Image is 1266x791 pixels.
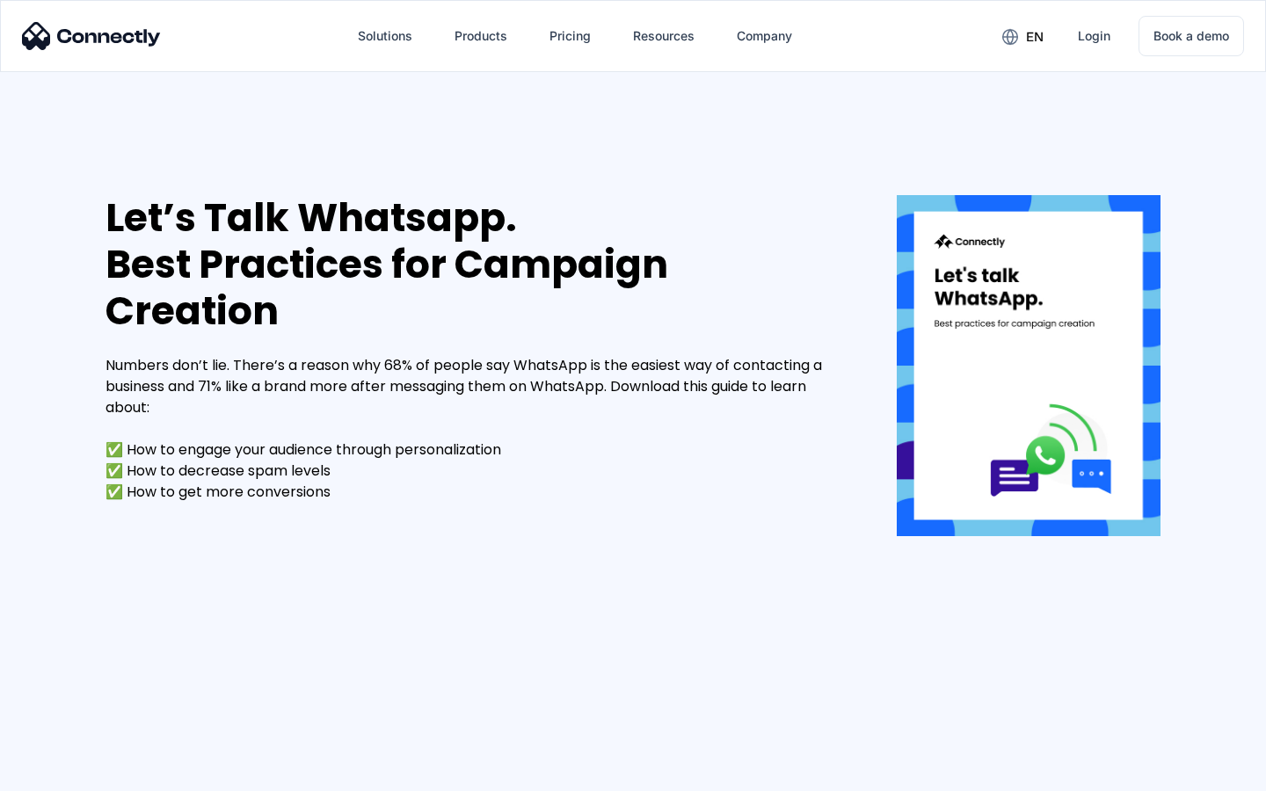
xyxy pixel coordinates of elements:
div: Solutions [358,24,412,48]
div: Pricing [549,24,591,48]
a: Login [1064,15,1124,57]
div: Products [455,24,507,48]
a: Pricing [535,15,605,57]
div: Let’s Talk Whatsapp. Best Practices for Campaign Creation [105,195,844,334]
a: Book a demo [1139,16,1244,56]
div: Company [737,24,792,48]
div: Login [1078,24,1110,48]
div: Resources [633,24,695,48]
div: en [1026,25,1044,49]
div: Numbers don’t lie. There’s a reason why 68% of people say WhatsApp is the easiest way of contacti... [105,355,844,503]
ul: Language list [35,760,105,785]
img: Connectly Logo [22,22,161,50]
aside: Language selected: English [18,760,105,785]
